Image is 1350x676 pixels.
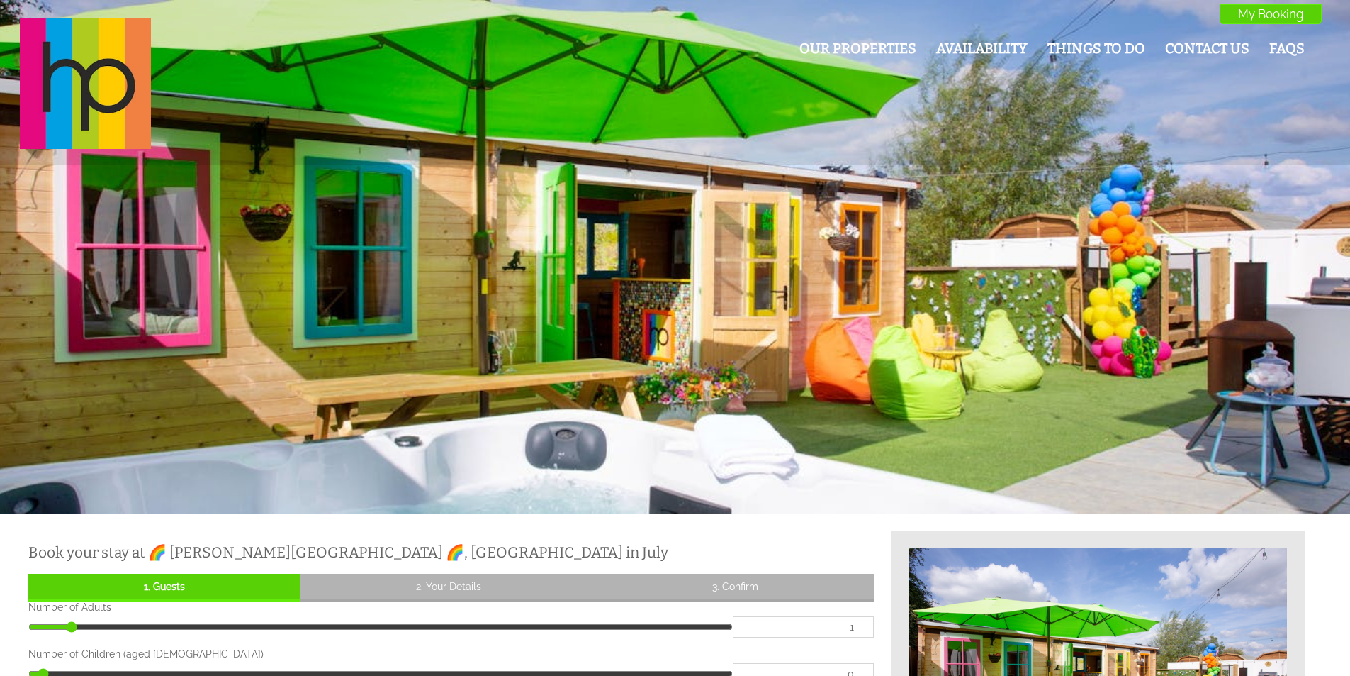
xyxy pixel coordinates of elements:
a: 3. Confirm [597,574,874,599]
label: Number of Adults [28,602,874,613]
label: Number of Children (aged [DEMOGRAPHIC_DATA]) [28,648,874,660]
a: 2. Your Details [300,574,597,599]
a: FAQs [1269,40,1305,57]
h2: Book your stay at 🌈 [PERSON_NAME][GEOGRAPHIC_DATA] 🌈, [GEOGRAPHIC_DATA] in July [28,543,874,562]
a: My Booking [1220,4,1322,24]
a: Things To Do [1047,40,1145,57]
img: Halula Properties [20,18,151,149]
a: 1. Guests [28,574,300,599]
a: Contact Us [1165,40,1249,57]
a: Our Properties [799,40,916,57]
a: Availability [936,40,1028,57]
